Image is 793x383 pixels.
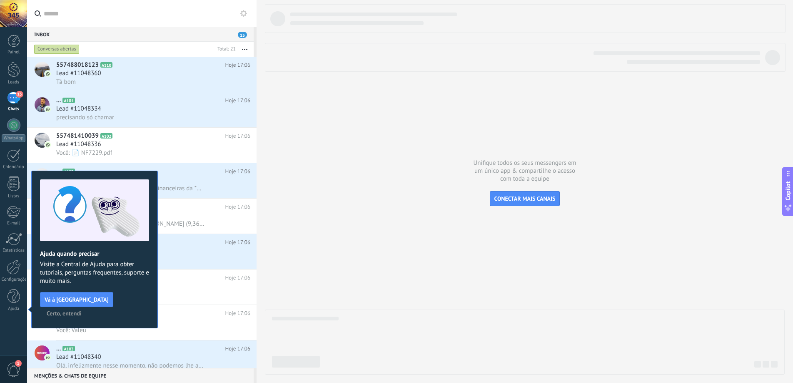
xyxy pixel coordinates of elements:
span: 13 [238,32,247,38]
div: Listas [2,194,26,199]
span: A102 [100,133,112,139]
span: Visite a Central de Ajuda para obter tutoriais, perguntas frequentes, suporte e muito mais. [40,260,149,285]
span: Tá bom [56,78,76,86]
span: Hoje 17:06 [225,274,250,282]
span: Lead #11048334 [56,105,101,113]
div: E-mail [2,221,26,226]
span: Hoje 17:06 [225,309,250,317]
button: Vá à [GEOGRAPHIC_DATA] [40,292,113,307]
a: avataricon...A109Hoje 17:06Lead #11048364Parceiro, você já conhece as soluções financeiras da *So... [27,163,257,198]
div: WhatsApp [2,134,25,142]
div: Calendário [2,164,26,170]
div: Inbox [27,27,254,42]
img: icon [45,71,51,77]
span: 1 [15,360,22,367]
div: Estatísticas [2,248,26,253]
button: Mais [236,42,254,57]
a: avataricon557481410039A102Hoje 17:06Lead #11048336Você: 📄 NF7229.pdf [27,128,257,163]
button: Certo, entendi [43,307,85,320]
span: Hoje 17:06 [225,167,250,176]
div: Chats [2,106,26,112]
span: Hoje 17:06 [225,61,250,69]
span: 13 [16,91,23,98]
span: Hoje 17:06 [225,96,250,105]
div: Total: 21 [214,45,236,53]
span: CONECTAR MAIS CANAIS [494,195,556,202]
span: ... [56,167,61,176]
span: Você: Valeu [56,326,86,334]
img: icon [45,355,51,360]
span: Vá à [GEOGRAPHIC_DATA] [45,297,109,302]
div: Painel [2,50,26,55]
span: Hoje 17:06 [225,132,250,140]
span: ... [56,96,61,105]
span: Hoje 17:06 [225,345,250,353]
span: 557481410039 [56,132,99,140]
span: 557488018123 [56,61,99,69]
div: Ajuda [2,306,26,312]
a: avataricon557488018123A110Hoje 17:06Lead #11048360Tá bom [27,57,257,92]
span: ... [56,345,61,353]
span: precisando só chamar [56,113,114,121]
span: Copilot [784,181,792,201]
img: icon [45,142,51,148]
span: Hoje 17:06 [225,238,250,247]
img: icon [45,106,51,112]
span: A103 [62,346,75,351]
div: Conversas abertas [34,44,80,54]
span: Lead #11048360 [56,69,101,78]
div: Configurações [2,277,26,282]
button: CONECTAR MAIS CANAIS [490,191,560,206]
span: A110 [100,62,112,68]
span: Olá, infelizmente nesse momento, não podemos lhe atender Nosso atendimento é de segunda a sexta, ... [56,362,204,370]
span: Certo, entendi [47,310,82,316]
span: A101 [62,98,75,103]
span: Lead #11048340 [56,353,101,361]
span: A109 [62,169,75,174]
h2: Ajuda quando precisar [40,250,149,258]
span: Hoje 17:06 [225,203,250,211]
a: avataricon...A101Hoje 17:06Lead #11048334precisando só chamar [27,92,257,127]
a: avataricon...A103Hoje 17:06Lead #11048340Olá, infelizmente nesse momento, não podemos lhe atender... [27,340,257,375]
span: Você: 📄 NF7229.pdf [56,149,112,157]
div: Menções & Chats de equipe [27,368,254,383]
div: Leads [2,80,26,85]
span: Lead #11048336 [56,140,101,149]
